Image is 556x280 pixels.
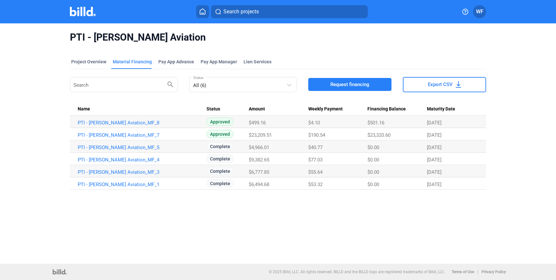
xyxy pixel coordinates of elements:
[308,78,391,91] button: Request financing
[427,182,442,187] span: [DATE]
[244,58,271,65] div: Lien Services
[367,120,384,126] span: $501.16
[249,145,269,150] span: $4,966.01
[427,106,478,112] div: Maturity Date
[78,157,205,163] a: PTI - [PERSON_NAME] Aviation_MF_4
[367,132,391,138] span: $23,320.60
[78,182,205,187] a: PTI - [PERSON_NAME] Aviation_MF_1
[113,58,152,65] div: Material Financing
[308,169,323,175] span: $55.64
[308,106,367,112] div: Weekly Payment
[206,118,233,126] span: Approved
[367,106,427,112] div: Financing Balance
[206,167,234,175] span: Complete
[70,7,96,16] img: Billd Company Logo
[427,169,442,175] span: [DATE]
[206,155,234,163] span: Complete
[78,132,205,138] a: PTI - [PERSON_NAME] Aviation_MF_7
[71,58,106,65] div: Project Overview
[308,145,323,150] span: $40.77
[223,8,259,16] span: Search projects
[206,130,233,138] span: Approved
[78,120,205,126] a: PTI - [PERSON_NAME] Aviation_MF_8
[473,5,486,18] button: WF
[78,145,205,150] a: PTI - [PERSON_NAME] Aviation_MF_5
[249,106,265,112] span: Amount
[211,5,368,18] button: Search projects
[403,77,486,92] button: Export CSV
[427,157,442,163] span: [DATE]
[452,270,474,274] b: Terms of Use
[308,157,323,163] span: $77.03
[269,270,445,274] p: © 2025 Billd, LLC. All rights reserved. BILLD and the BILLD logo are registered trademarks of Bil...
[249,182,269,187] span: $6,494.68
[206,142,234,150] span: Complete
[249,157,269,163] span: $9,382.65
[249,132,272,138] span: $23,209.51
[308,120,320,126] span: $4.10
[158,58,194,65] div: Pay App Advance
[476,8,483,16] span: WF
[428,81,453,88] span: Export CSV
[53,269,67,274] img: logo
[201,58,237,65] span: Pay App Manager
[367,106,406,112] span: Financing Balance
[166,80,174,88] mat-icon: search
[193,83,206,88] mat-select-trigger: All (6)
[427,106,455,112] span: Maturity Date
[308,106,343,112] span: Weekly Payment
[249,106,308,112] div: Amount
[308,182,323,187] span: $53.32
[78,106,90,112] span: Name
[427,132,442,138] span: [DATE]
[427,120,442,126] span: [DATE]
[78,169,205,175] a: PTI - [PERSON_NAME] Aviation_MF_3
[367,157,379,163] span: $0.00
[482,270,506,274] b: Privacy Policy
[206,106,220,112] span: Status
[330,81,369,88] span: Request financing
[367,145,379,150] span: $0.00
[477,270,478,274] p: |
[78,106,206,112] div: Name
[249,120,266,126] span: $499.16
[308,132,325,138] span: $190.54
[70,31,486,44] span: PTI - [PERSON_NAME] Aviation
[367,182,379,187] span: $0.00
[367,169,379,175] span: $0.00
[427,145,442,150] span: [DATE]
[206,106,249,112] div: Status
[249,169,269,175] span: $6,777.85
[206,179,234,187] span: Complete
